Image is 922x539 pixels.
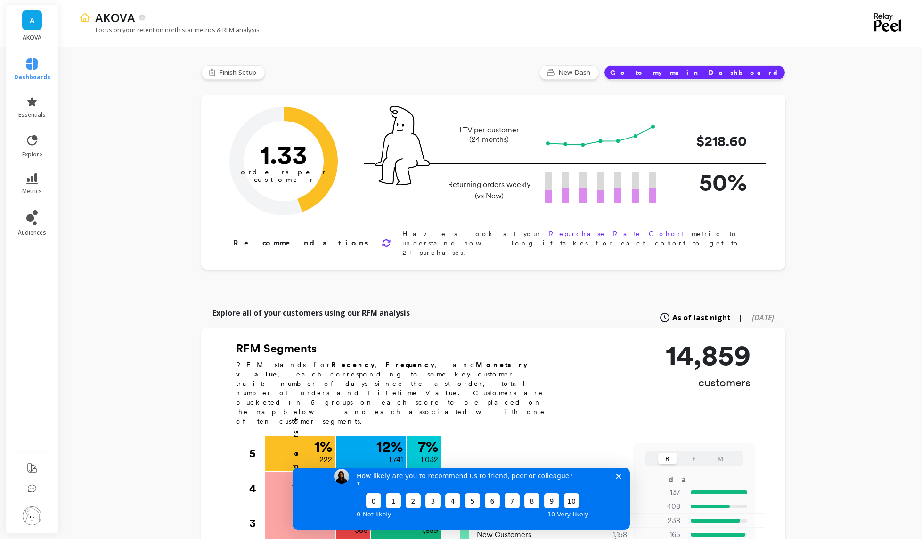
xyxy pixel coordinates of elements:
iframe: Survey by Kateryna from Peel [293,468,630,530]
a: Repurchase Rate Cohort [549,230,684,237]
p: 366 [355,525,367,536]
p: customers [666,375,751,390]
p: 1,859 [421,525,438,536]
p: Explore all of your customers using our RFM analysis [212,307,410,318]
span: Finish Setup [219,68,259,77]
p: AKOVA [95,9,135,25]
p: Focus on your retention north star metrics & RFM analysis [79,25,260,34]
button: R [658,453,677,464]
span: dashboards [14,73,50,81]
img: profile picture [23,506,41,525]
p: 408 [639,501,680,512]
p: Have a look at your metric to understand how long it takes for each cohort to get to 2+ purchases. [402,229,755,257]
span: New Dash [558,68,593,77]
span: As of last night [672,312,731,323]
p: 1,741 [389,454,403,465]
div: 5 [249,436,264,471]
p: 137 [639,487,680,498]
p: 12 % [376,439,403,454]
p: 7 % [418,439,438,454]
span: [DATE] [752,312,774,323]
img: pal seatted on line [375,106,430,185]
span: A [30,15,34,26]
p: 50% [671,164,747,200]
p: 222 [319,454,332,465]
div: 4 [249,471,264,506]
p: Returning orders weekly (vs New) [445,179,533,202]
button: Finish Setup [201,65,265,80]
h2: RFM Segments [236,341,556,356]
span: explore [22,151,42,158]
p: 1 % [314,439,332,454]
button: Go to my main Dashboard [604,65,785,80]
span: audiences [18,229,46,237]
tspan: customer [253,175,313,184]
span: | [738,312,742,323]
p: AKOVA [15,34,49,41]
p: RFM stands for , , and , each corresponding to some key customer trait: number of days since the ... [236,360,556,426]
p: Recommendations [233,237,370,249]
p: 1,032 [421,454,438,465]
b: Frequency [385,361,434,368]
b: Recency [331,361,375,368]
p: 238 [639,515,680,526]
button: New Dash [539,65,599,80]
span: metrics [22,188,42,195]
span: essentials [18,111,46,119]
tspan: orders per [241,168,326,176]
p: LTV per customer (24 months) [445,125,533,144]
div: days [669,474,707,485]
button: F [685,453,703,464]
p: 14,859 [666,341,751,369]
text: 1.33 [260,139,307,170]
p: $218.60 [671,131,747,152]
button: M [711,453,730,464]
img: header icon [79,12,90,23]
